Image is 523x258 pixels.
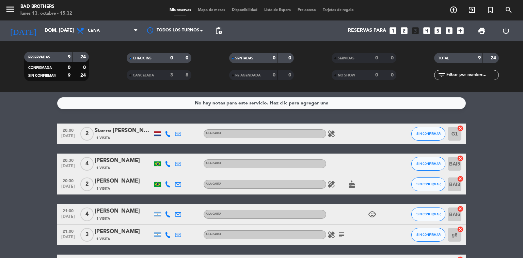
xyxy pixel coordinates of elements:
[288,56,292,60] strong: 0
[195,99,329,107] div: No hay notas para este servicio. Haz clic para agregar una
[391,56,395,60] strong: 0
[416,212,441,216] span: SIN CONFIRMAR
[446,71,498,79] input: Filtrar por nombre...
[486,6,494,14] i: turned_in_not
[96,135,110,141] span: 1 Visita
[133,57,152,60] span: CHECK INS
[468,6,476,14] i: exit_to_app
[80,127,94,141] span: 2
[206,132,221,135] span: A LA CARTA
[438,71,446,79] i: filter_list
[411,207,445,221] button: SIN CONFIRMAR
[505,6,513,14] i: search
[235,57,253,60] span: SENTADAS
[5,4,15,17] button: menu
[206,183,221,185] span: A LA CARTA
[60,156,77,164] span: 20:30
[445,26,454,35] i: looks_6
[411,177,445,191] button: SIN CONFIRMAR
[80,73,87,78] strong: 24
[422,26,431,35] i: looks_4
[338,57,354,60] span: SERVIDAS
[28,74,56,77] span: SIN CONFIRMAR
[457,205,464,212] i: cancel
[194,8,228,12] span: Mapa de mesas
[166,8,194,12] span: Mis reservas
[96,236,110,242] span: 1 Visita
[389,26,397,35] i: looks_one
[327,180,335,188] i: healing
[215,27,223,35] span: pending_actions
[438,57,449,60] span: TOTAL
[60,176,77,184] span: 20:30
[478,56,481,60] strong: 9
[411,127,445,141] button: SIN CONFIRMAR
[63,27,72,35] i: arrow_drop_down
[327,231,335,239] i: healing
[186,56,190,60] strong: 0
[96,166,110,171] span: 1 Visita
[337,231,346,239] i: subject
[273,73,275,77] strong: 0
[20,10,72,17] div: lunes 13. octubre - 15:32
[235,74,260,77] span: RE AGENDADA
[294,8,319,12] span: Pre-acceso
[68,73,70,78] strong: 9
[96,216,110,221] span: 1 Visita
[348,180,356,188] i: cake
[206,162,221,165] span: A LA CARTA
[206,233,221,236] span: A LA CARTA
[60,134,77,142] span: [DATE]
[478,27,486,35] span: print
[261,8,294,12] span: Lista de Espera
[273,56,275,60] strong: 0
[391,73,395,77] strong: 0
[28,56,50,59] span: RESERVADAS
[5,23,41,38] i: [DATE]
[80,207,94,221] span: 4
[457,155,464,162] i: cancel
[433,26,442,35] i: looks_5
[206,213,221,215] span: A LA CARTA
[186,73,190,77] strong: 8
[60,227,77,235] span: 21:00
[411,157,445,171] button: SIN CONFIRMAR
[5,4,15,14] i: menu
[502,27,510,35] i: power_settings_new
[83,65,87,70] strong: 0
[95,207,153,216] div: [PERSON_NAME]
[416,182,441,186] span: SIN CONFIRMAR
[95,177,153,186] div: [PERSON_NAME]
[80,157,94,171] span: 4
[457,226,464,233] i: cancel
[456,26,465,35] i: add_box
[400,26,409,35] i: looks_two
[88,28,100,33] span: Cena
[133,74,154,77] span: CANCELADA
[68,55,70,59] strong: 9
[60,184,77,192] span: [DATE]
[68,65,70,70] strong: 0
[494,20,518,41] div: LOG OUT
[411,26,420,35] i: looks_3
[170,73,173,77] strong: 3
[228,8,261,12] span: Disponibilidad
[96,186,110,191] span: 1 Visita
[375,73,378,77] strong: 0
[28,66,52,70] span: CONFIRMADA
[457,175,464,182] i: cancel
[95,126,153,135] div: Sterre [PERSON_NAME]
[60,126,77,134] span: 20:00
[60,214,77,222] span: [DATE]
[338,74,355,77] span: NO SHOW
[288,73,292,77] strong: 0
[416,132,441,135] span: SIN CONFIRMAR
[60,206,77,214] span: 21:00
[457,125,464,132] i: cancel
[80,228,94,242] span: 3
[20,3,72,10] div: Bad Brothers
[80,55,87,59] strong: 24
[170,56,173,60] strong: 0
[348,28,386,33] span: Reservas para
[491,56,497,60] strong: 24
